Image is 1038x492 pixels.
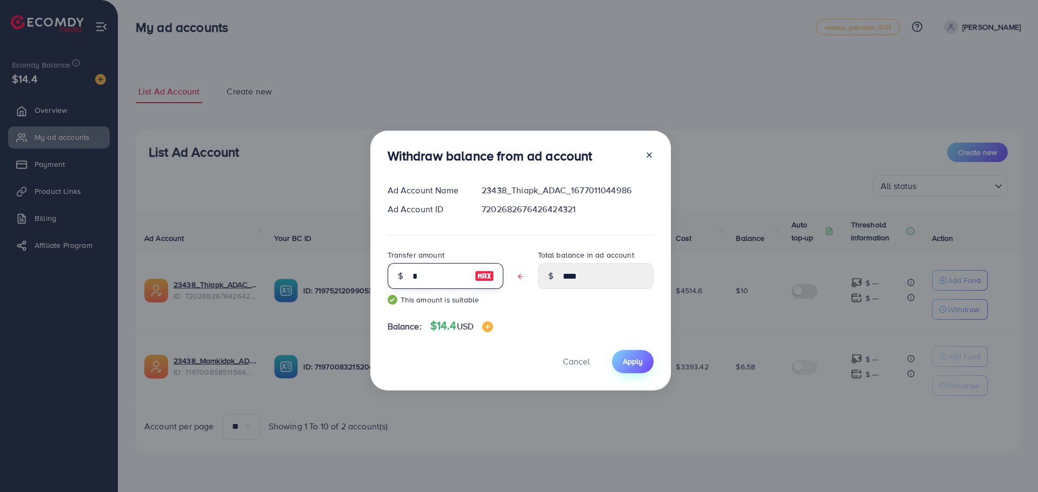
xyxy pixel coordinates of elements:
[623,356,643,367] span: Apply
[612,350,654,373] button: Apply
[457,320,474,332] span: USD
[388,148,593,164] h3: Withdraw balance from ad account
[388,320,422,333] span: Balance:
[992,443,1030,484] iframe: Chat
[379,203,474,215] div: Ad Account ID
[549,350,603,373] button: Cancel
[430,319,493,333] h4: $14.4
[482,321,493,332] img: image
[473,184,662,197] div: 23438_Thiapk_ADAC_1677011044986
[388,294,503,305] small: This amount is suitable
[538,250,634,260] label: Total balance in ad account
[379,184,474,197] div: Ad Account Name
[473,203,662,215] div: 7202682676426424321
[388,250,444,260] label: Transfer amount
[475,269,494,282] img: image
[563,355,590,367] span: Cancel
[388,295,397,305] img: guide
